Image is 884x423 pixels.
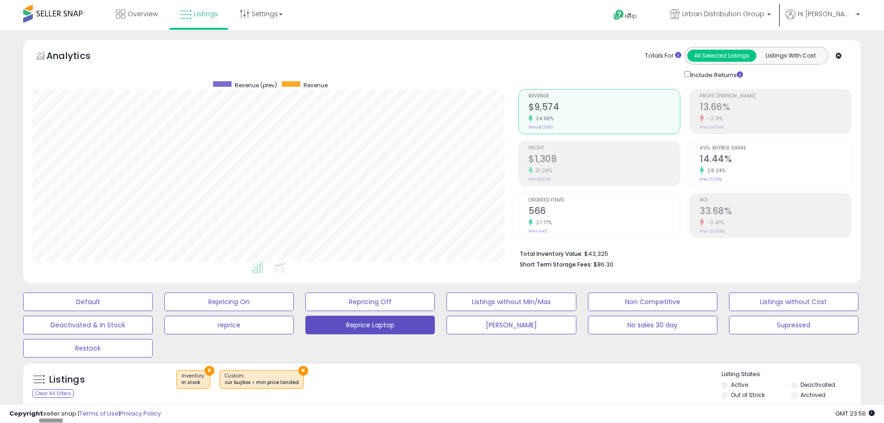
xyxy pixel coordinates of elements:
span: Inventory : [181,372,205,386]
small: -2.71% [704,115,723,122]
small: Prev: 11.26% [700,176,722,182]
small: 27.77% [533,219,552,226]
h2: $1,308 [529,154,680,166]
button: No sales 30 day [588,316,717,334]
small: 31.29% [533,167,552,174]
span: Custom: [225,372,299,386]
label: Deactivated [800,381,835,389]
button: Supressed [729,316,858,334]
h2: 14.44% [700,154,851,166]
button: Listings without Cost [729,293,858,311]
button: × [205,366,214,376]
div: in stock [181,379,205,386]
span: ROI [700,198,851,203]
button: Deactivated & In Stock [23,316,153,334]
b: Short Term Storage Fees: [520,260,592,268]
small: Prev: 443 [529,228,547,234]
button: Repricing Off [305,293,435,311]
button: Listings With Cost [756,50,825,62]
span: Profit [PERSON_NAME] [700,94,851,99]
button: Non Competitive [588,293,717,311]
strong: Copyright [9,409,43,418]
span: Ordered Items [529,198,680,203]
p: Listing States: [722,370,861,379]
span: 2025-08-16 23:56 GMT [835,409,875,418]
div: Totals For [645,52,681,60]
button: Repricing On [164,293,294,311]
h2: 33.68% [700,206,851,218]
button: Default [23,293,153,311]
span: Revenue [529,94,680,99]
button: Restock [23,339,153,358]
a: Privacy Policy [120,409,161,418]
small: Prev: 14.04% [700,124,723,130]
h5: Analytics [46,49,109,65]
span: Help [625,12,637,20]
b: Total Inventory Value: [520,250,583,258]
a: Help [606,2,655,30]
a: Terms of Use [79,409,119,418]
div: Clear All Filters [32,389,74,398]
small: Prev: $996 [529,176,550,182]
span: Revenue (prev) [235,81,277,89]
small: 28.24% [704,167,725,174]
span: Listings [194,9,218,19]
label: Out of Stock [731,391,765,399]
h2: 13.66% [700,102,851,114]
div: seller snap | | [9,410,161,418]
button: Reprice Laptop [305,316,435,334]
label: Active [731,381,748,389]
a: Hi [PERSON_NAME] [786,9,860,30]
button: Listings without Min/Max [446,293,576,311]
span: Urban Distribution Group [682,9,764,19]
label: Archived [800,391,826,399]
button: [PERSON_NAME] [446,316,576,334]
h2: 566 [529,206,680,218]
span: $86.30 [594,260,613,269]
div: cur buybox < min price landed [225,379,299,386]
span: Overview [128,9,158,19]
button: reprice [164,316,294,334]
div: Include Returns [678,69,754,80]
span: Hi [PERSON_NAME] [798,9,853,19]
small: 34.98% [533,115,554,122]
i: Get Help [613,9,625,21]
small: -0.47% [704,219,724,226]
li: $43,325 [520,247,845,259]
small: Prev: 33.84% [700,228,724,234]
span: Avg. Buybox Share [700,146,851,151]
button: All Selected Listings [687,50,756,62]
h5: Listings [49,373,85,386]
button: × [298,366,308,376]
span: Profit [529,146,680,151]
span: Revenue [303,81,328,89]
small: Prev: $7,093 [529,124,553,130]
h2: $9,574 [529,102,680,114]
